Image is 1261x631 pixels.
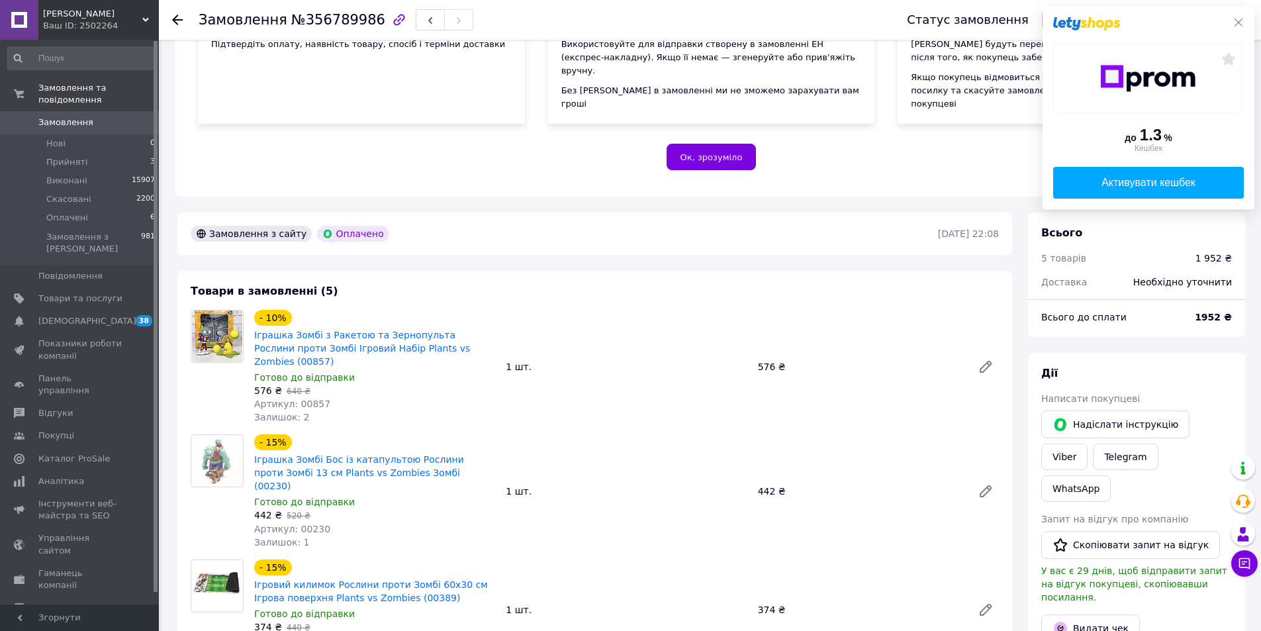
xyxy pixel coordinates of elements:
span: Запит на відгук про компанію [1041,514,1188,524]
div: Повернутися назад [172,13,183,26]
span: №356789986 [291,12,385,28]
b: 1952 ₴ [1195,312,1232,322]
div: 1 шт. [500,482,752,501]
div: 1 шт. [500,601,752,619]
img: Іграшка Зомбі Бос із катапультою Рослини проти Зомбі 13 см Plants vs Zombies Зомбі (00230) [191,438,243,484]
span: 520 ₴ [287,511,310,520]
div: - 10% [254,310,292,326]
input: Пошук [7,46,156,70]
span: Артикул: 00230 [254,524,330,534]
span: У вас є 29 днів, щоб відправити запит на відгук покупцеві, скопіювавши посилання. [1041,565,1227,603]
a: Іграшка Зомбі Бос із катапультою Рослини проти Зомбі 13 см Plants vs Zombies Зомбі (00230) [254,454,464,491]
span: Повідомлення [38,270,103,282]
span: Гаманець компанії [38,567,122,591]
a: Редагувати [972,597,999,623]
span: 5 товарів [1041,253,1086,264]
div: 1 шт. [500,358,752,376]
span: Покупці [38,430,74,442]
span: Аналітика [38,475,84,487]
span: Маркет [38,602,72,614]
div: Замовлення з сайту [191,226,312,242]
span: Управління сайтом [38,532,122,556]
span: Залишок: 2 [254,412,310,422]
div: - 15% [254,559,292,575]
span: Залишок: 1 [254,537,310,548]
span: Замовлення з [PERSON_NAME] [46,231,141,255]
span: Доставка [1041,277,1087,287]
span: Оплачені [46,212,88,224]
div: Використовуйте для відправки створену в замовленні ЕН (експрес-накладну). Якщо її немає — згенеру... [561,38,862,77]
div: Необхідно уточнити [1125,267,1240,297]
span: Прийняті [46,156,87,168]
span: 981 [141,231,155,255]
img: Ігровий килимок Рослини проти Зомбі 60x30 см Ігрова поверхня Plants vs Zombies (00389) [191,568,243,603]
span: 38 [136,315,152,326]
time: [DATE] 22:08 [938,228,999,239]
span: Скасовані [46,193,91,205]
button: Чат з покупцем [1231,550,1258,577]
span: Дії [1041,367,1058,379]
a: Viber [1041,444,1088,470]
span: Anny Store [43,8,142,20]
a: Іграшка Зомбі з Ракетою та Зернопульта Рослини проти Зомбі Ігровий Набір Plants vs Zombies (00857) [254,330,470,367]
div: Ваш ID: 2502264 [43,20,159,32]
div: Статус замовлення [907,13,1029,26]
span: 3 [150,156,155,168]
span: Всього [1041,226,1082,239]
span: Показники роботи компанії [38,338,122,362]
div: Оплачено [317,226,389,242]
div: 442 ₴ [753,482,967,501]
button: Ок, зрозуміло [667,144,757,170]
span: Всього до сплати [1041,312,1127,322]
a: WhatsApp [1041,475,1111,502]
span: Інструменти веб-майстра та SEO [38,498,122,522]
span: 2200 [136,193,155,205]
button: Надіслати інструкцію [1041,411,1190,438]
span: Товари в замовленні (5) [191,285,338,297]
div: 576 ₴ [753,358,967,376]
a: Редагувати [972,354,999,380]
span: 442 ₴ [254,510,282,520]
div: Якщо покупець відмовиться від замовлення — відкличте посилку та скасуйте замовлення, щоб гроші по... [911,71,1211,111]
span: Замовлення [199,12,287,28]
span: Каталог ProSale [38,453,110,465]
button: Скопіювати запит на відгук [1041,531,1220,559]
span: [DEMOGRAPHIC_DATA] [38,315,136,327]
span: 15907 [132,175,155,187]
div: - 15% [254,434,292,450]
span: Нові [46,138,66,150]
div: Підтвердіть оплату, наявність товару, спосіб і терміни доставки [211,38,512,51]
a: Telegram [1093,444,1158,470]
span: Замовлення та повідомлення [38,82,159,106]
a: Ігровий килимок Рослини проти Зомбі 60x30 см Ігрова поверхня Plants vs Zombies (00389) [254,579,488,603]
span: Написати покупцеві [1041,393,1140,404]
span: 0 [150,138,155,150]
img: Іграшка Зомбі з Ракетою та Зернопульта Рослини проти Зомбі Ігровий Набір Plants vs Zombies (00857) [192,311,242,362]
span: Панель управління [38,373,122,397]
span: Готово до відправки [254,372,355,383]
span: Готово до відправки [254,497,355,507]
span: 6 [150,212,155,224]
span: Відгуки [38,407,73,419]
span: Готово до відправки [254,608,355,619]
div: [PERSON_NAME] будуть переведені на ваш рахунок за 24 години після того, як покупець забере своє з... [911,38,1211,64]
span: Ок, зрозуміло [680,152,743,162]
span: Виконані [46,175,87,187]
span: Замовлення [38,117,93,128]
span: Товари та послуги [38,293,122,305]
span: 576 ₴ [254,385,282,396]
a: Редагувати [972,478,999,505]
div: 1 952 ₴ [1195,252,1232,265]
span: Артикул: 00857 [254,399,330,409]
div: 374 ₴ [753,601,967,619]
div: Без [PERSON_NAME] в замовленні ми не зможемо зарахувати вам гроші [561,84,862,111]
span: 640 ₴ [287,387,310,396]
